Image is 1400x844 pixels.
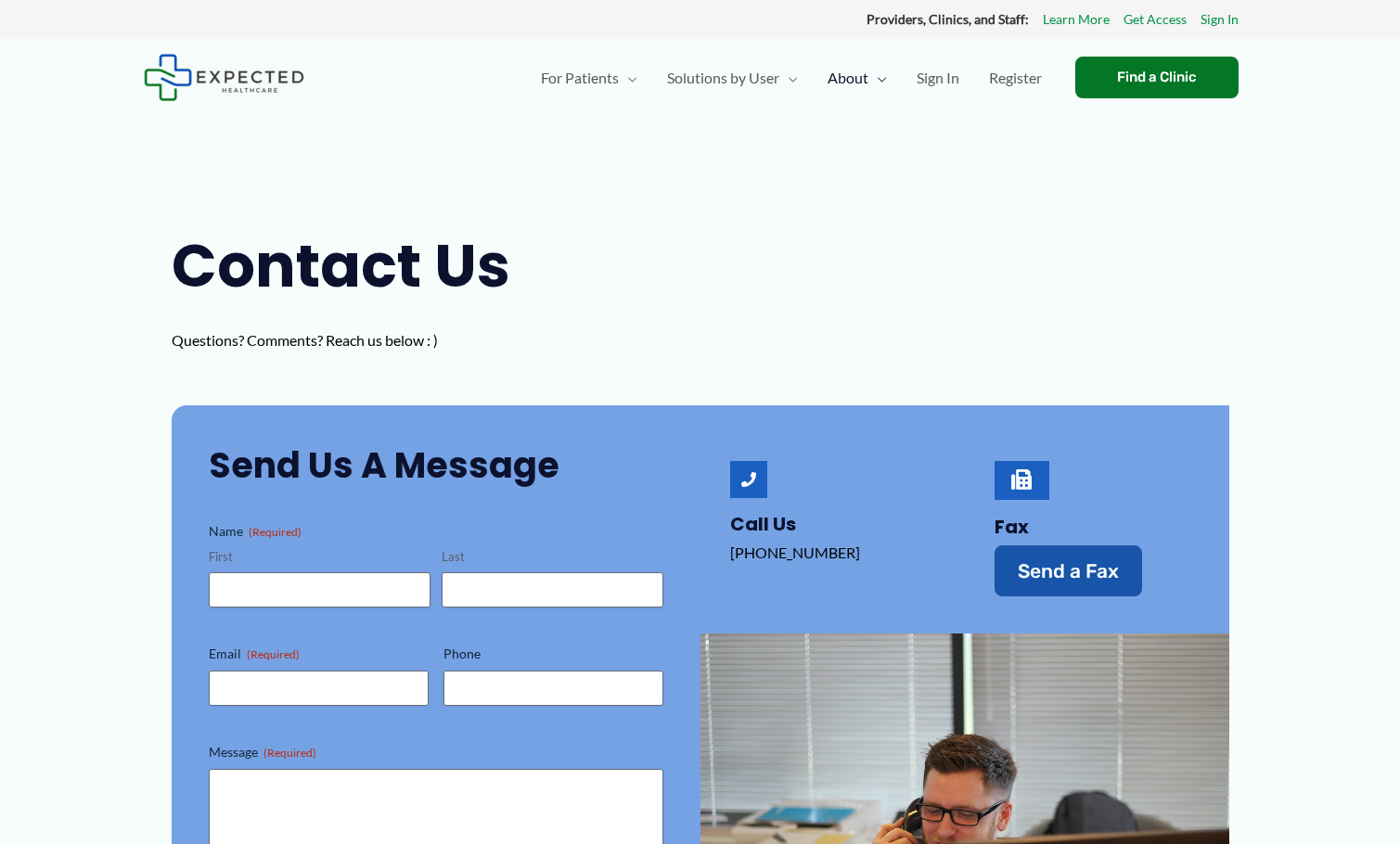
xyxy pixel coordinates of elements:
a: Call Us [730,511,796,537]
a: Register [974,45,1057,110]
a: Send a Fax [995,545,1142,596]
legend: Name [209,522,302,541]
h2: Send Us a Message [209,442,663,488]
span: (Required) [247,647,300,661]
h4: Fax [995,516,1192,538]
label: Phone [443,645,663,663]
p: [PHONE_NUMBER]‬‬ [730,539,928,567]
label: Email [209,645,429,663]
label: Message [209,743,663,761]
span: (Required) [249,525,302,539]
a: Solutions by UserMenu Toggle [652,45,813,110]
strong: Providers, Clinics, and Staff: [867,11,1029,27]
a: Find a Clinic [1075,57,1239,98]
a: Sign In [1201,7,1239,32]
img: Expected Healthcare Logo - side, dark font, small [144,54,304,101]
span: Register [989,45,1042,110]
span: Menu Toggle [779,45,798,110]
span: Send a Fax [1018,561,1119,581]
span: About [828,45,868,110]
a: For PatientsMenu Toggle [526,45,652,110]
nav: Primary Site Navigation [526,45,1057,110]
span: (Required) [263,746,316,760]
h1: Contact Us [172,224,552,308]
a: Call Us [730,461,767,498]
p: Questions? Comments? Reach us below : ) [172,326,552,354]
span: Menu Toggle [619,45,637,110]
a: Sign In [902,45,974,110]
span: Menu Toggle [868,45,887,110]
a: Get Access [1124,7,1187,32]
span: Solutions by User [667,45,779,110]
label: Last [442,548,663,566]
span: Sign In [917,45,959,110]
a: AboutMenu Toggle [813,45,902,110]
label: First [209,548,430,566]
a: Learn More [1043,7,1110,32]
span: For Patients [541,45,619,110]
